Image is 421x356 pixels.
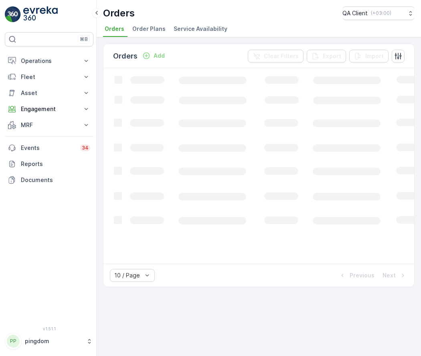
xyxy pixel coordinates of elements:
[105,25,124,33] span: Orders
[23,6,58,22] img: logo_light-DOdMpM7g.png
[5,333,93,350] button: PPpingdom
[342,6,415,20] button: QA Client(+03:00)
[21,73,77,81] p: Fleet
[5,6,21,22] img: logo
[7,335,20,348] div: PP
[80,36,88,42] p: ⌘B
[342,9,368,17] p: QA Client
[139,51,168,61] button: Add
[5,85,93,101] button: Asset
[323,52,341,60] p: Export
[174,25,227,33] span: Service Availability
[349,50,389,63] button: Import
[5,140,93,156] a: Events34
[264,52,299,60] p: Clear Filters
[365,52,384,60] p: Import
[103,7,135,20] p: Orders
[382,271,408,280] button: Next
[21,57,77,65] p: Operations
[21,160,90,168] p: Reports
[21,144,75,152] p: Events
[132,25,166,33] span: Order Plans
[82,145,89,151] p: 34
[383,271,396,279] p: Next
[25,337,82,345] p: pingdom
[21,176,90,184] p: Documents
[338,271,375,280] button: Previous
[21,89,77,97] p: Asset
[5,172,93,188] a: Documents
[5,326,93,331] span: v 1.51.1
[350,271,374,279] p: Previous
[5,101,93,117] button: Engagement
[248,50,304,63] button: Clear Filters
[154,52,165,60] p: Add
[5,156,93,172] a: Reports
[21,121,77,129] p: MRF
[5,69,93,85] button: Fleet
[21,105,77,113] p: Engagement
[113,51,138,62] p: Orders
[5,117,93,133] button: MRF
[371,10,391,16] p: ( +03:00 )
[5,53,93,69] button: Operations
[307,50,346,63] button: Export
